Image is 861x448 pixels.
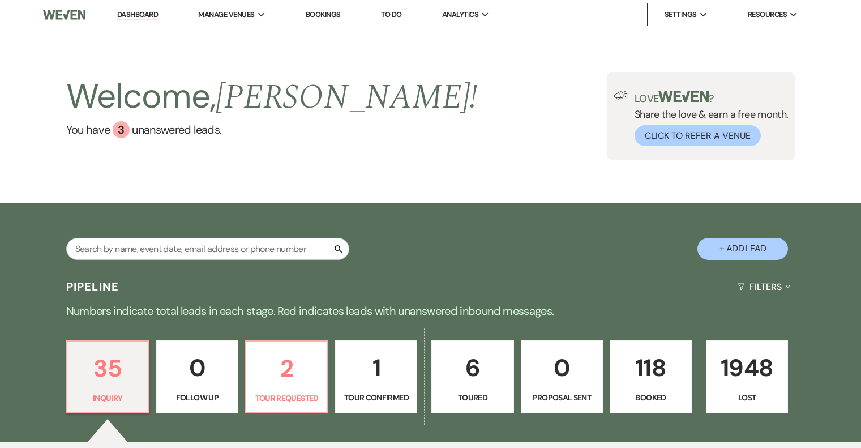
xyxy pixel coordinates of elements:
[306,10,341,19] a: Bookings
[528,391,596,404] p: Proposal Sent
[617,391,684,404] p: Booked
[442,9,478,20] span: Analytics
[253,349,320,387] p: 2
[713,349,781,387] p: 1948
[245,340,328,414] a: 2Tour Requested
[253,392,320,404] p: Tour Requested
[713,391,781,404] p: Lost
[66,279,119,295] h3: Pipeline
[156,340,238,414] a: 0Follow Up
[635,91,789,104] p: Love ?
[658,91,709,102] img: weven-logo-green.svg
[635,125,761,146] button: Click to Refer a Venue
[628,91,789,146] div: Share the love & earn a free month.
[733,272,795,302] button: Filters
[66,72,478,121] h2: Welcome,
[23,302,838,320] p: Numbers indicate total leads in each stage. Red indicates leads with unanswered inbound messages.
[528,349,596,387] p: 0
[43,3,85,27] img: Weven Logo
[610,340,692,414] a: 118Booked
[748,9,787,20] span: Resources
[439,391,506,404] p: Toured
[164,349,231,387] p: 0
[614,91,628,100] img: loud-speaker-illustration.svg
[113,121,130,138] div: 3
[198,9,254,20] span: Manage Venues
[164,391,231,404] p: Follow Up
[335,340,417,414] a: 1Tour Confirmed
[431,340,513,414] a: 6Toured
[216,71,477,123] span: [PERSON_NAME] !
[706,340,788,414] a: 1948Lost
[117,10,158,20] a: Dashboard
[342,349,410,387] p: 1
[74,392,142,404] p: Inquiry
[665,9,697,20] span: Settings
[521,340,603,414] a: 0Proposal Sent
[66,340,149,414] a: 35Inquiry
[66,238,349,260] input: Search by name, event date, email address or phone number
[381,10,402,19] a: To Do
[617,349,684,387] p: 118
[74,349,142,387] p: 35
[697,238,788,260] button: + Add Lead
[439,349,506,387] p: 6
[66,121,478,138] a: You have 3 unanswered leads.
[342,391,410,404] p: Tour Confirmed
